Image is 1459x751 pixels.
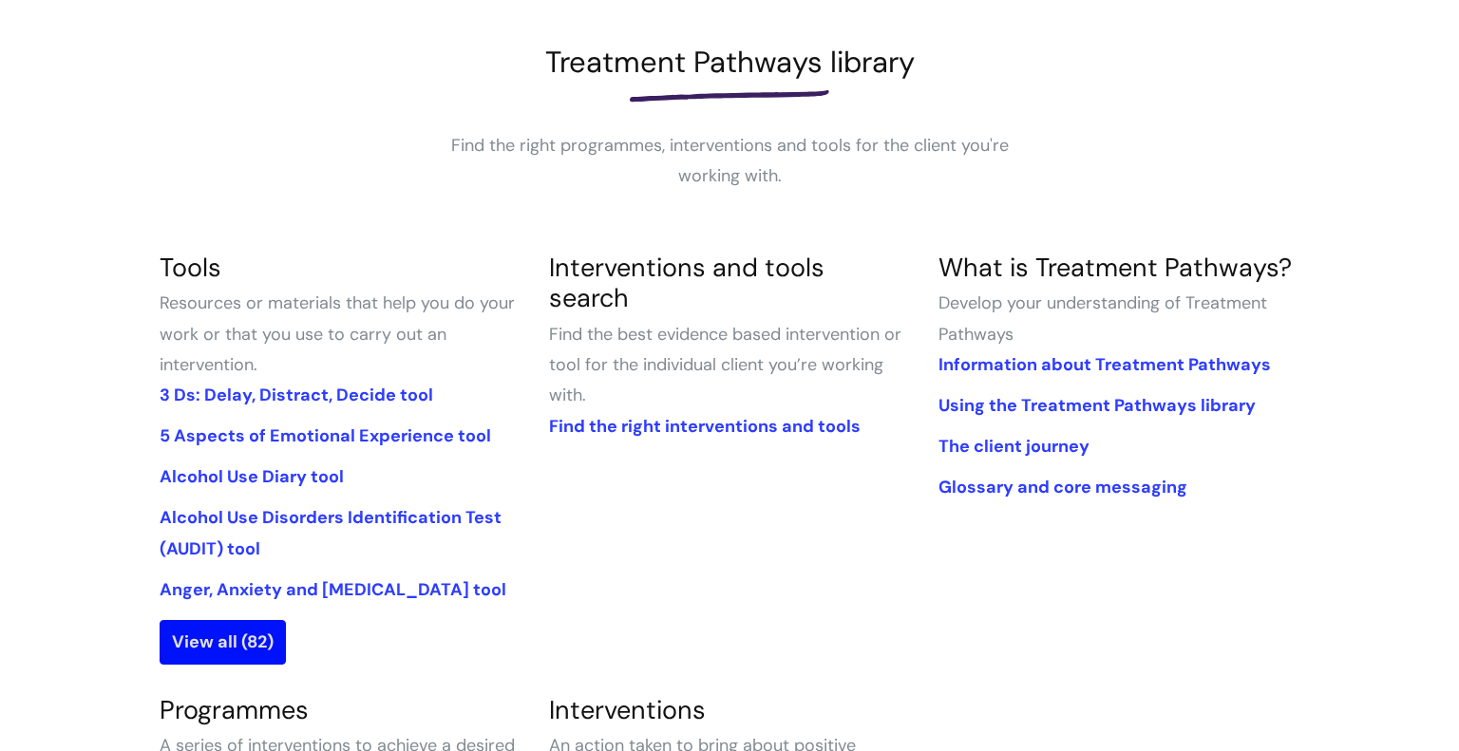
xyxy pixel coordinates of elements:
[549,415,861,438] a: Find the right interventions and tools
[160,620,286,664] a: View all (82)
[938,394,1256,417] a: Using the Treatment Pathways library
[445,130,1014,192] p: Find the right programmes, interventions and tools for the client you're working with.
[160,291,515,376] span: Resources or materials that help you do your work or that you use to carry out an intervention.
[160,251,221,284] a: Tools
[160,465,344,488] a: Alcohol Use Diary tool
[549,323,901,407] span: Find the best evidence based intervention or tool for the individual client you’re working with.
[549,693,706,726] a: Interventions
[160,578,506,601] a: Anger, Anxiety and [MEDICAL_DATA] tool
[938,251,1292,284] a: What is Treatment Pathways?
[938,291,1267,345] span: Develop your understanding of Treatment Pathways
[160,424,491,447] a: 5 Aspects of Emotional Experience tool
[160,45,1299,80] h1: Treatment Pathways library
[938,353,1271,376] a: Information about Treatment Pathways
[160,506,502,559] a: Alcohol Use Disorders Identification Test (AUDIT) tool
[938,476,1187,498] a: Glossary and core messaging
[160,384,433,406] a: 3 Ds: Delay, Distract, Decide tool
[938,435,1090,458] a: The client journey
[160,693,309,726] a: Programmes
[549,251,824,314] a: Interventions and tools search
